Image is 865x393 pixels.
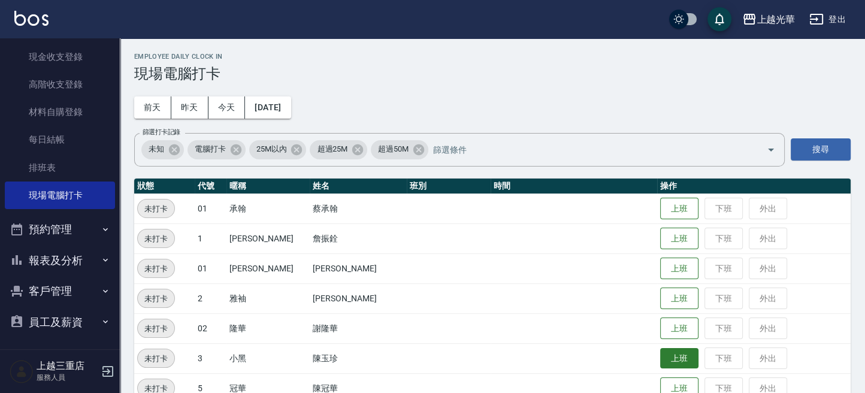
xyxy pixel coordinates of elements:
div: 超過25M [310,140,367,159]
input: 篩選條件 [430,139,746,160]
th: 狀態 [134,179,195,194]
td: 02 [195,313,226,343]
td: 隆華 [226,313,310,343]
img: Person [10,359,34,383]
td: 01 [195,253,226,283]
span: 超過25M [310,143,355,155]
img: Logo [14,11,49,26]
button: 客戶管理 [5,276,115,307]
td: 蔡承翰 [310,194,407,223]
td: 01 [195,194,226,223]
div: 電腦打卡 [187,140,246,159]
td: 雅袖 [226,283,310,313]
span: 未打卡 [138,322,174,335]
button: 今天 [208,96,246,119]
td: [PERSON_NAME] [226,223,310,253]
td: 詹振銓 [310,223,407,253]
button: 上班 [660,228,698,250]
th: 姓名 [310,179,407,194]
a: 現金收支登錄 [5,43,115,71]
span: 超過50M [371,143,416,155]
button: 搜尋 [791,138,851,161]
button: 上班 [660,348,698,369]
th: 代號 [195,179,226,194]
td: 1 [195,223,226,253]
td: [PERSON_NAME] [310,253,407,283]
button: 上班 [660,198,698,220]
button: 報表及分析 [5,245,115,276]
button: 預約管理 [5,214,115,245]
p: 服務人員 [37,372,98,383]
span: 未打卡 [138,262,174,275]
a: 每日結帳 [5,126,115,153]
button: 上越光華 [737,7,800,32]
th: 操作 [657,179,851,194]
button: 員工及薪資 [5,307,115,338]
label: 篩選打卡記錄 [143,128,180,137]
button: 昨天 [171,96,208,119]
button: save [707,7,731,31]
span: 25M以內 [249,143,294,155]
h2: Employee Daily Clock In [134,53,851,61]
td: 陳玉珍 [310,343,407,373]
span: 未打卡 [138,352,174,365]
a: 材料自購登錄 [5,98,115,126]
div: 上越光華 [757,12,795,27]
div: 未知 [141,140,184,159]
div: 超過50M [371,140,428,159]
td: 2 [195,283,226,313]
span: 電腦打卡 [187,143,233,155]
h5: 上越三重店 [37,360,98,372]
th: 班別 [407,179,490,194]
button: [DATE] [245,96,291,119]
button: 上班 [660,288,698,310]
button: Open [761,140,781,159]
span: 未打卡 [138,232,174,245]
td: [PERSON_NAME] [310,283,407,313]
td: 承翰 [226,194,310,223]
div: 25M以內 [249,140,307,159]
span: 未知 [141,143,171,155]
td: 小黑 [226,343,310,373]
a: 現場電腦打卡 [5,182,115,209]
button: 前天 [134,96,171,119]
th: 時間 [491,179,657,194]
a: 高階收支登錄 [5,71,115,98]
td: 3 [195,343,226,373]
button: 上班 [660,258,698,280]
td: 謝隆華 [310,313,407,343]
td: [PERSON_NAME] [226,253,310,283]
span: 未打卡 [138,292,174,305]
a: 排班表 [5,154,115,182]
button: 登出 [804,8,851,31]
span: 未打卡 [138,202,174,215]
button: 上班 [660,318,698,340]
h3: 現場電腦打卡 [134,65,851,82]
th: 暱稱 [226,179,310,194]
